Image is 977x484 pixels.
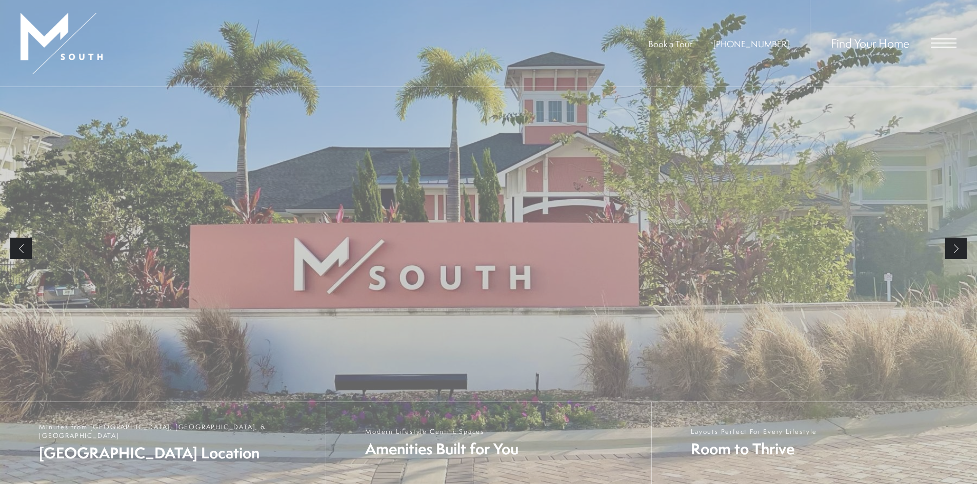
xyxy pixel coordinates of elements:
[365,438,519,459] span: Amenities Built for You
[365,427,519,436] span: Modern Lifestyle Centric Spaces
[931,38,956,48] button: Open Menu
[39,423,315,440] span: Minutes from [GEOGRAPHIC_DATA], [GEOGRAPHIC_DATA], & [GEOGRAPHIC_DATA]
[326,402,651,484] a: Modern Lifestyle Centric Spaces
[10,238,32,259] a: Previous
[648,38,692,50] a: Book a Tour
[39,443,315,464] span: [GEOGRAPHIC_DATA] Location
[713,38,789,50] a: Call Us at 813-570-8014
[713,38,789,50] span: [PHONE_NUMBER]
[945,238,967,259] a: Next
[651,402,977,484] a: Layouts Perfect For Every Lifestyle
[831,35,909,51] a: Find Your Home
[691,438,817,459] span: Room to Thrive
[21,13,103,74] img: MSouth
[691,427,817,436] span: Layouts Perfect For Every Lifestyle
